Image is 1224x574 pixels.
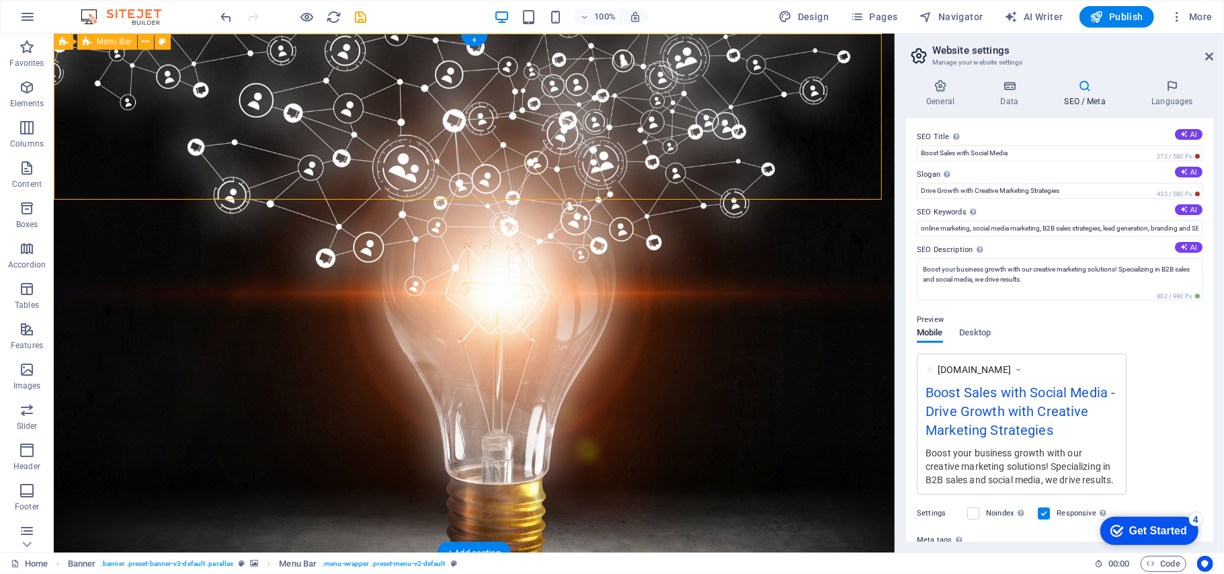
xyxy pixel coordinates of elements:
[917,167,1202,183] label: Slogan
[938,363,1011,376] span: [DOMAIN_NAME]
[11,7,109,35] div: Get Started 4 items remaining, 20% complete
[1154,292,1202,301] span: 802 / 990 Px
[15,501,39,512] p: Footer
[1175,129,1202,140] button: SEO Title
[1175,167,1202,177] button: Slogan
[1108,556,1129,572] span: 00 00
[68,556,457,572] nav: breadcrumb
[327,9,342,25] i: Reload page
[920,10,983,24] span: Navigator
[299,9,315,25] button: Click here to leave preview mode and continue editing
[322,556,445,572] span: . menu-wrapper .preset-menu-v2-default
[845,6,903,28] button: Pages
[1090,10,1143,24] span: Publish
[1147,556,1180,572] span: Code
[40,15,97,27] div: Get Started
[451,560,457,567] i: This element is a customizable preset
[354,9,369,25] i: Save (Ctrl+S)
[917,312,944,328] p: Preview
[10,138,44,149] p: Columns
[1057,505,1110,522] label: Responsive
[1131,79,1213,108] h4: Languages
[1141,556,1186,572] button: Code
[10,98,44,109] p: Elements
[77,9,178,25] img: Editor Logo
[13,380,41,391] p: Images
[8,259,46,270] p: Accordion
[1005,10,1063,24] span: AI Writer
[12,179,42,190] p: Content
[914,6,989,28] button: Navigator
[1175,204,1202,215] button: SEO Keywords
[353,9,369,25] button: save
[629,11,641,23] i: On resize automatically adjust zoom level to fit chosen device.
[926,382,1118,446] div: Boost Sales with Social Media - Drive Growth with Creative Marketing Strategies
[97,38,132,46] span: Menu Bar
[779,10,829,24] span: Design
[218,9,235,25] button: undo
[219,9,235,25] i: Undo: Edit title (Ctrl+Z)
[917,325,943,343] span: Mobile
[1197,556,1213,572] button: Usercentrics
[980,79,1044,108] h4: Data
[917,532,1202,548] label: Meta tags
[574,9,622,25] button: 100%
[1079,6,1154,28] button: Publish
[959,325,991,343] span: Desktop
[250,560,258,567] i: This element contains a background
[850,10,897,24] span: Pages
[917,204,1202,220] label: SEO Keywords
[1175,242,1202,253] button: SEO Description
[239,560,245,567] i: This element is a customizable preset
[594,9,616,25] h6: 100%
[326,9,342,25] button: reload
[926,446,1118,487] div: Boost your business growth with our creative marketing solutions! Specializing in B2B sales and s...
[1154,152,1202,161] span: 272 / 580 Px
[1094,556,1130,572] h6: Session time
[1118,559,1120,569] span: :
[15,300,39,311] p: Tables
[906,79,980,108] h4: General
[1170,10,1213,24] span: More
[917,505,961,522] label: Settings
[9,58,44,69] p: Favorites
[279,556,317,572] span: Click to select. Double-click to edit
[101,556,233,572] span: . banner .preset-banner-v3-default .parallax
[13,461,40,472] p: Header
[461,34,487,46] div: +
[99,3,113,16] div: 4
[774,6,835,28] div: Design (Ctrl+Alt+Y)
[1165,6,1218,28] button: More
[1154,190,1202,199] span: 433 / 580 Px
[917,328,991,354] div: Preview
[932,56,1186,69] h3: Manage your website settings
[1044,79,1131,108] h4: SEO / Meta
[999,6,1069,28] button: AI Writer
[986,505,1030,522] label: Noindex
[437,542,512,565] div: + Add section
[932,44,1213,56] h2: Website settings
[16,219,38,230] p: Boxes
[917,242,1202,258] label: SEO Description
[774,6,835,28] button: Design
[917,129,1202,145] label: SEO Title
[68,556,96,572] span: Click to select. Double-click to edit
[17,421,38,432] p: Slider
[917,183,1202,199] input: Slogan...
[926,365,934,374] img: Untitleddesign2-frVj1fgsvuRh3_sv624dYA-wzjDBZX0zypjEKFlRad2Jg.png
[11,556,48,572] a: Click to cancel selection. Double-click to open Pages
[11,340,43,351] p: Features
